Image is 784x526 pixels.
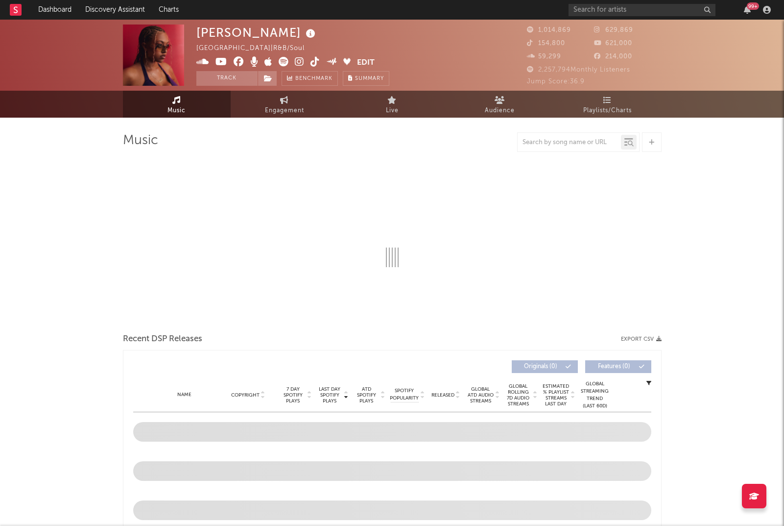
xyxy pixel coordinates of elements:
[467,386,494,404] span: Global ATD Audio Streams
[196,43,316,54] div: [GEOGRAPHIC_DATA] | R&B/Soul
[580,380,610,410] div: Global Streaming Trend (Last 60D)
[446,91,554,118] a: Audience
[518,139,621,147] input: Search by song name or URL
[485,105,515,117] span: Audience
[431,392,454,398] span: Released
[231,392,260,398] span: Copyright
[280,386,306,404] span: 7 Day Spotify Plays
[123,91,231,118] a: Music
[594,27,633,33] span: 629,869
[196,71,258,86] button: Track
[355,76,384,81] span: Summary
[569,4,715,16] input: Search for artists
[153,391,217,399] div: Name
[543,383,570,407] span: Estimated % Playlist Streams Last Day
[357,57,375,69] button: Edit
[621,336,662,342] button: Export CSV
[123,333,202,345] span: Recent DSP Releases
[505,383,532,407] span: Global Rolling 7D Audio Streams
[594,53,632,60] span: 214,000
[390,387,419,402] span: Spotify Popularity
[518,364,563,370] span: Originals ( 0 )
[554,91,662,118] a: Playlists/Charts
[167,105,186,117] span: Music
[527,78,585,85] span: Jump Score: 36.9
[527,27,571,33] span: 1,014,869
[317,386,343,404] span: Last Day Spotify Plays
[354,386,380,404] span: ATD Spotify Plays
[583,105,632,117] span: Playlists/Charts
[231,91,338,118] a: Engagement
[386,105,399,117] span: Live
[527,67,630,73] span: 2,257,794 Monthly Listeners
[343,71,389,86] button: Summary
[338,91,446,118] a: Live
[594,40,632,47] span: 621,000
[512,360,578,373] button: Originals(0)
[527,40,565,47] span: 154,800
[747,2,759,10] div: 99 +
[744,6,751,14] button: 99+
[265,105,304,117] span: Engagement
[592,364,637,370] span: Features ( 0 )
[196,25,318,41] div: [PERSON_NAME]
[527,53,561,60] span: 59,299
[282,71,338,86] a: Benchmark
[295,73,333,85] span: Benchmark
[585,360,651,373] button: Features(0)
